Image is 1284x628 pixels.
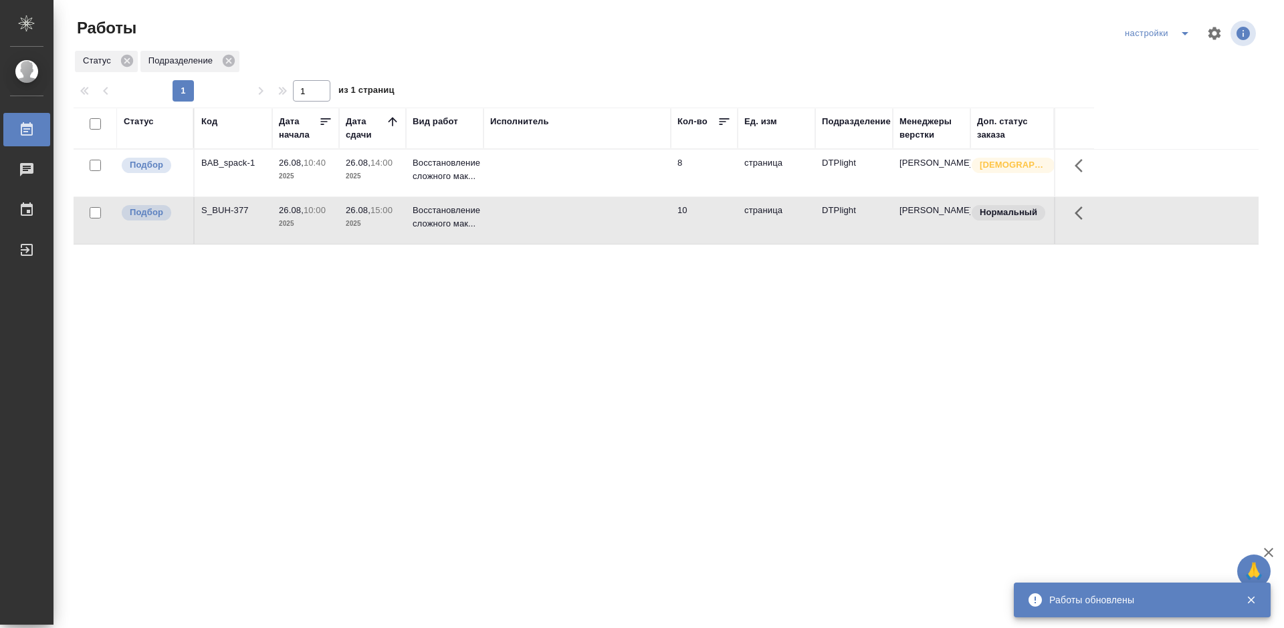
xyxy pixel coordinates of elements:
p: Статус [83,54,116,67]
div: Статус [124,115,154,128]
div: Работы обновлены [1049,593,1226,607]
p: Восстановление сложного мак... [413,156,477,183]
td: 8 [671,150,738,196]
p: Восстановление сложного мак... [413,204,477,230]
p: Нормальный [980,206,1037,219]
p: 2025 [346,170,399,183]
p: [PERSON_NAME] [899,156,964,170]
p: 10:40 [304,158,326,168]
div: Дата начала [279,115,319,142]
div: Статус [75,51,138,72]
button: Закрыть [1237,594,1265,606]
p: 26.08, [279,205,304,215]
td: DTPlight [815,197,893,244]
p: 26.08, [279,158,304,168]
div: Доп. статус заказа [977,115,1047,142]
div: Код [201,115,217,128]
div: Вид работ [413,115,458,128]
p: 10:00 [304,205,326,215]
div: Подразделение [822,115,891,128]
p: Подразделение [148,54,217,67]
span: 🙏 [1243,557,1265,585]
div: split button [1121,23,1198,44]
button: 🙏 [1237,555,1271,588]
div: BAB_spack-1 [201,156,265,170]
span: Работы [74,17,136,39]
p: 2025 [279,217,332,230]
td: страница [738,150,815,196]
span: Настроить таблицу [1198,17,1230,49]
p: [DEMOGRAPHIC_DATA] [980,158,1047,172]
div: Ед. изм [744,115,777,128]
td: DTPlight [815,150,893,196]
p: 26.08, [346,205,370,215]
button: Здесь прячутся важные кнопки [1067,150,1099,182]
p: Подбор [130,158,163,172]
span: Посмотреть информацию [1230,21,1259,46]
div: Можно подбирать исполнителей [120,156,187,174]
div: Менеджеры верстки [899,115,964,142]
p: 2025 [346,217,399,230]
div: Дата сдачи [346,115,386,142]
td: 10 [671,197,738,244]
td: страница [738,197,815,244]
p: Подбор [130,206,163,219]
p: [PERSON_NAME] [899,204,964,217]
p: 2025 [279,170,332,183]
span: из 1 страниц [338,82,395,102]
p: 15:00 [370,205,393,215]
div: S_BUH-377 [201,204,265,217]
div: Можно подбирать исполнителей [120,204,187,222]
button: Здесь прячутся важные кнопки [1067,197,1099,229]
div: Исполнитель [490,115,549,128]
div: Подразделение [140,51,239,72]
p: 14:00 [370,158,393,168]
div: Кол-во [677,115,708,128]
p: 26.08, [346,158,370,168]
